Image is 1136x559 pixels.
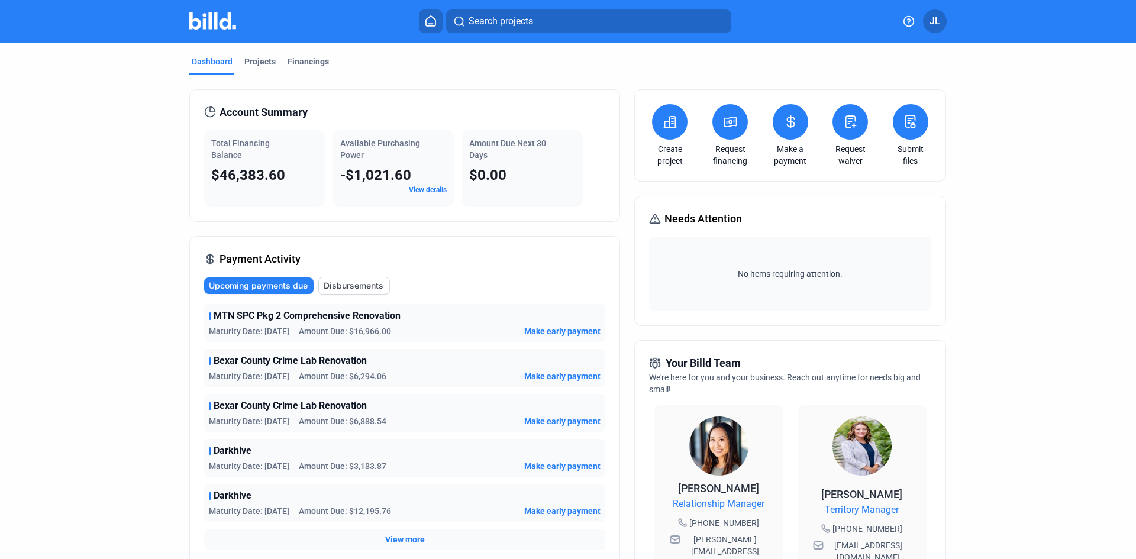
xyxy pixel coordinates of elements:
[678,482,759,495] span: [PERSON_NAME]
[832,416,892,476] img: Territory Manager
[673,497,764,511] span: Relationship Manager
[649,373,921,394] span: We're here for you and your business. Reach out anytime for needs big and small!
[211,138,270,160] span: Total Financing Balance
[340,138,420,160] span: Available Purchasing Power
[770,143,811,167] a: Make a payment
[299,325,391,337] span: Amount Due: $16,966.00
[299,415,386,427] span: Amount Due: $6,888.54
[299,460,386,472] span: Amount Due: $3,183.87
[214,309,401,323] span: MTN SPC Pkg 2 Comprehensive Renovation
[664,211,742,227] span: Needs Attention
[209,325,289,337] span: Maturity Date: [DATE]
[385,534,425,545] button: View more
[469,167,506,183] span: $0.00
[689,517,759,529] span: [PHONE_NUMBER]
[209,460,289,472] span: Maturity Date: [DATE]
[930,14,940,28] span: JL
[689,416,748,476] img: Relationship Manager
[324,280,383,292] span: Disbursements
[209,505,289,517] span: Maturity Date: [DATE]
[214,444,251,458] span: Darkhive
[192,56,233,67] div: Dashboard
[318,277,390,295] button: Disbursements
[832,523,902,535] span: [PHONE_NUMBER]
[830,143,871,167] a: Request waiver
[923,9,947,33] button: JL
[244,56,276,67] div: Projects
[340,167,411,183] span: -$1,021.60
[209,415,289,427] span: Maturity Date: [DATE]
[524,415,601,427] button: Make early payment
[299,505,391,517] span: Amount Due: $12,195.76
[446,9,731,33] button: Search projects
[524,325,601,337] button: Make early payment
[649,143,690,167] a: Create project
[821,488,902,500] span: [PERSON_NAME]
[209,280,308,292] span: Upcoming payments due
[666,355,741,371] span: Your Billd Team
[204,277,314,294] button: Upcoming payments due
[214,354,367,368] span: Bexar County Crime Lab Renovation
[189,12,236,30] img: Billd Company Logo
[709,143,751,167] a: Request financing
[469,14,533,28] span: Search projects
[524,460,601,472] button: Make early payment
[825,503,899,517] span: Territory Manager
[654,268,926,280] span: No items requiring attention.
[890,143,931,167] a: Submit files
[220,251,301,267] span: Payment Activity
[288,56,329,67] div: Financings
[409,186,447,194] a: View details
[220,104,308,121] span: Account Summary
[214,489,251,503] span: Darkhive
[524,505,601,517] button: Make early payment
[211,167,285,183] span: $46,383.60
[524,370,601,382] button: Make early payment
[469,138,546,160] span: Amount Due Next 30 Days
[299,370,386,382] span: Amount Due: $6,294.06
[214,399,367,413] span: Bexar County Crime Lab Renovation
[209,370,289,382] span: Maturity Date: [DATE]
